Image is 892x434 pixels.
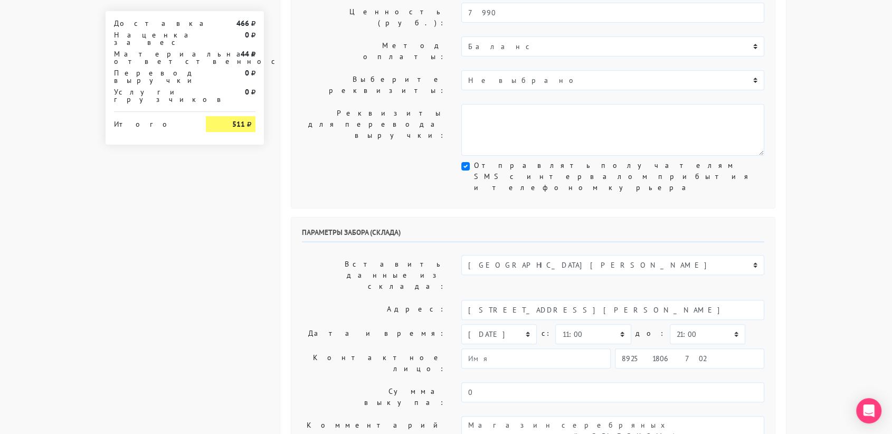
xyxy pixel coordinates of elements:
[294,324,453,344] label: Дата и время:
[106,20,198,27] div: Доставка
[615,348,764,369] input: Телефон
[294,36,453,66] label: Метод оплаты:
[245,87,249,97] strong: 0
[241,49,249,59] strong: 44
[106,69,198,84] div: Перевод выручки
[294,255,453,296] label: Вставить данные из склада:
[245,68,249,78] strong: 0
[474,160,764,193] label: Отправлять получателям SMS с интервалом прибытия и телефоном курьера
[114,116,190,128] div: Итого
[245,30,249,40] strong: 0
[294,70,453,100] label: Выберите реквизиты:
[294,382,453,412] label: Сумма выкупа:
[541,324,551,343] label: c:
[106,31,198,46] div: Наценка за вес
[302,228,764,242] h6: Параметры забора (склада)
[106,50,198,65] div: Материальная ответственность
[294,104,453,156] label: Реквизиты для перевода выручки:
[294,3,453,32] label: Ценность (руб.):
[294,300,453,320] label: Адрес:
[106,88,198,103] div: Услуги грузчиков
[294,348,453,378] label: Контактное лицо:
[635,324,666,343] label: до:
[856,398,881,423] div: Open Intercom Messenger
[236,18,249,28] strong: 466
[232,119,245,129] strong: 511
[461,348,611,369] input: Имя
